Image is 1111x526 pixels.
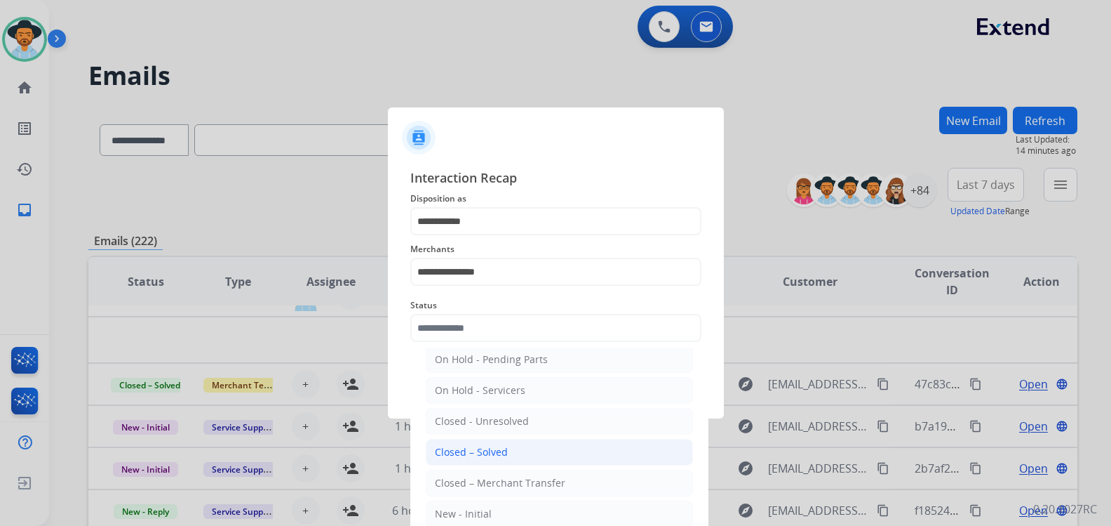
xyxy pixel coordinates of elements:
img: contactIcon [402,121,436,154]
span: Status [410,297,701,314]
div: New - Initial [435,507,492,521]
span: Merchants [410,241,701,258]
span: Interaction Recap [410,168,701,190]
div: Closed - Unresolved [435,414,529,428]
p: 0.20.1027RC [1033,501,1097,518]
div: Closed – Solved [435,445,508,459]
div: On Hold - Pending Parts [435,353,548,367]
span: Disposition as [410,190,701,207]
div: On Hold - Servicers [435,383,525,397]
div: Closed – Merchant Transfer [435,476,565,490]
